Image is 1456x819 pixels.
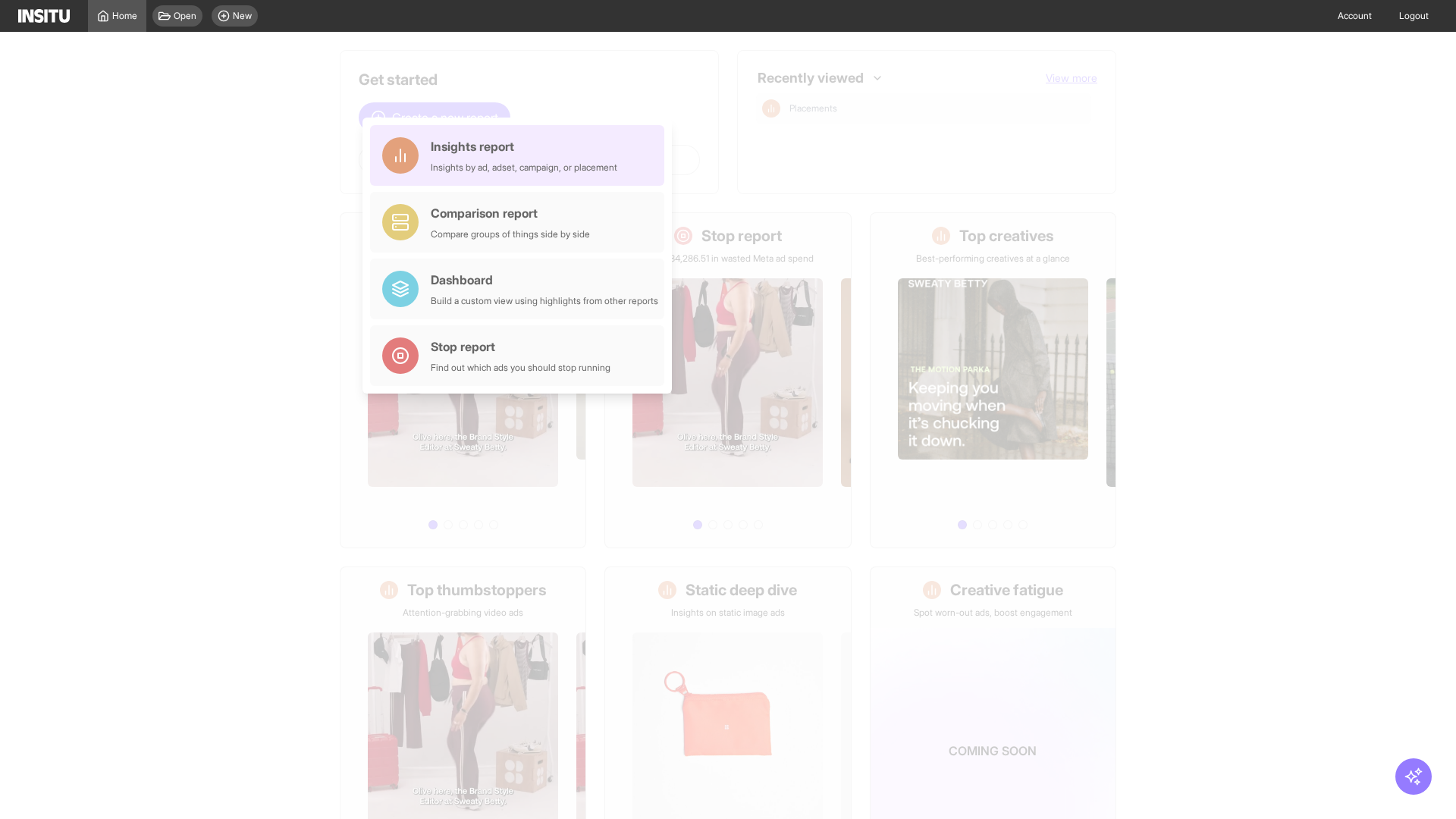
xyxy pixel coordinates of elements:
div: Build a custom view using highlights from other reports [431,295,658,307]
div: Comparison report [431,204,590,222]
div: Dashboard [431,271,658,289]
span: Open [174,10,196,22]
div: Stop report [431,337,610,356]
div: Find out which ads you should stop running [431,362,610,374]
div: Compare groups of things side by side [431,228,590,240]
span: New [233,10,252,22]
span: Home [112,10,137,22]
img: Logo [18,9,70,23]
div: Insights by ad, adset, campaign, or placement [431,162,617,174]
div: Insights report [431,137,617,155]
